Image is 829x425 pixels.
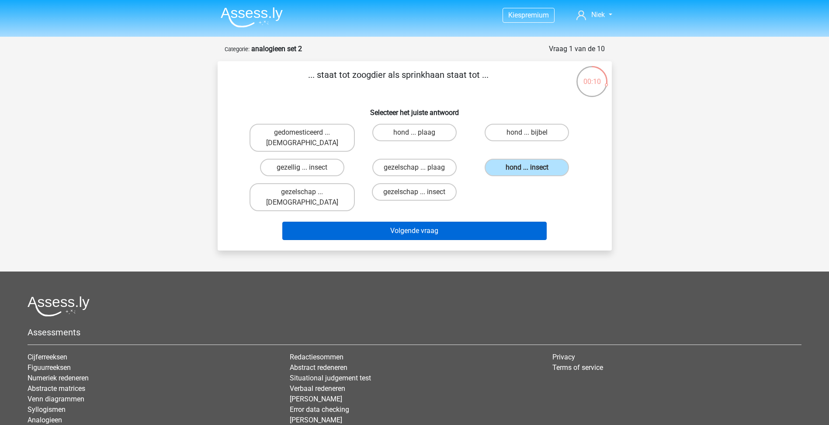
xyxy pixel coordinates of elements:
img: Assessly logo [28,296,90,317]
a: [PERSON_NAME] [290,416,342,424]
a: Terms of service [552,363,603,372]
label: gedomesticeerd ... [DEMOGRAPHIC_DATA] [250,124,355,152]
button: Volgende vraag [282,222,547,240]
a: Figuurreeksen [28,363,71,372]
a: Situational judgement test [290,374,371,382]
span: premium [521,11,549,19]
img: Assessly [221,7,283,28]
label: hond ... plaag [372,124,457,141]
small: Categorie: [225,46,250,52]
a: Abstract redeneren [290,363,347,372]
a: Niek [573,10,615,20]
a: Redactiesommen [290,353,343,361]
a: Verbaal redeneren [290,384,345,393]
a: Analogieen [28,416,62,424]
a: Error data checking [290,405,349,414]
a: Syllogismen [28,405,66,414]
strong: analogieen set 2 [251,45,302,53]
div: 00:10 [576,65,608,87]
span: Kies [508,11,521,19]
label: hond ... insect [485,159,569,176]
h6: Selecteer het juiste antwoord [232,101,598,117]
p: ... staat tot zoogdier als sprinkhaan staat tot ... [232,68,565,94]
a: Kiespremium [503,9,554,21]
a: [PERSON_NAME] [290,395,342,403]
a: Venn diagrammen [28,395,84,403]
a: Numeriek redeneren [28,374,89,382]
a: Privacy [552,353,575,361]
h5: Assessments [28,327,801,338]
label: gezellig ... insect [260,159,344,176]
label: gezelschap ... plaag [372,159,457,176]
label: gezelschap ... [DEMOGRAPHIC_DATA] [250,183,355,211]
span: Niek [591,10,605,19]
label: gezelschap ... insect [372,183,457,201]
a: Cijferreeksen [28,353,67,361]
label: hond ... bijbel [485,124,569,141]
a: Abstracte matrices [28,384,85,393]
div: Vraag 1 van de 10 [549,44,605,54]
